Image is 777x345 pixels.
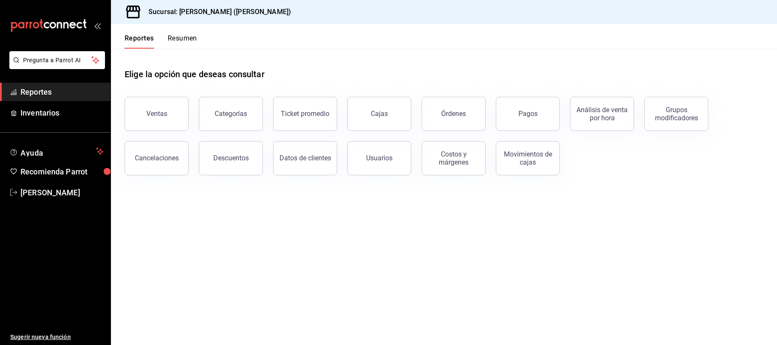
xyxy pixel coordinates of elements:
a: Pregunta a Parrot AI [6,62,105,71]
button: Cancelaciones [125,141,189,175]
div: Movimientos de cajas [501,150,554,166]
button: Pagos [496,97,560,131]
button: Categorías [199,97,263,131]
span: Reportes [20,86,104,98]
button: Reportes [125,34,154,49]
h1: Elige la opción que deseas consultar [125,68,265,81]
h3: Sucursal: [PERSON_NAME] ([PERSON_NAME]) [142,7,291,17]
span: Recomienda Parrot [20,166,104,177]
button: Análisis de venta por hora [570,97,634,131]
span: [PERSON_NAME] [20,187,104,198]
div: Descuentos [213,154,249,162]
span: Inventarios [20,107,104,119]
div: Usuarios [366,154,393,162]
div: Grupos modificadores [650,106,703,122]
div: Cancelaciones [135,154,179,162]
div: Análisis de venta por hora [576,106,629,122]
button: Órdenes [422,97,486,131]
div: Costos y márgenes [427,150,480,166]
button: Movimientos de cajas [496,141,560,175]
span: Ayuda [20,146,93,157]
button: Resumen [168,34,197,49]
button: Datos de clientes [273,141,337,175]
button: Ventas [125,97,189,131]
button: Pregunta a Parrot AI [9,51,105,69]
div: Ticket promedio [281,110,329,118]
span: Sugerir nueva función [10,333,104,342]
div: Pagos [518,110,538,118]
span: Pregunta a Parrot AI [23,56,92,65]
div: Cajas [371,109,388,119]
button: Usuarios [347,141,411,175]
button: open_drawer_menu [94,22,101,29]
button: Descuentos [199,141,263,175]
a: Cajas [347,97,411,131]
div: Datos de clientes [279,154,331,162]
button: Costos y márgenes [422,141,486,175]
div: Categorías [215,110,247,118]
button: Ticket promedio [273,97,337,131]
button: Grupos modificadores [644,97,708,131]
div: navigation tabs [125,34,197,49]
div: Ventas [146,110,167,118]
div: Órdenes [441,110,466,118]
